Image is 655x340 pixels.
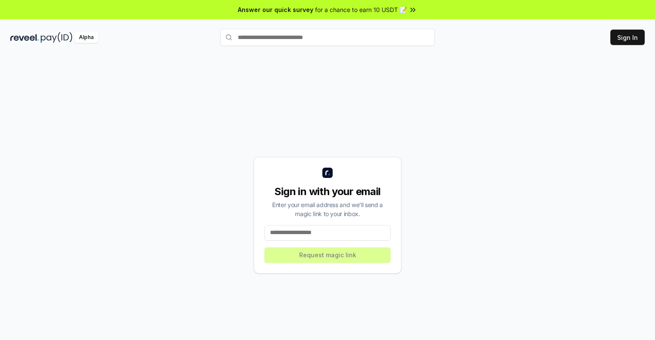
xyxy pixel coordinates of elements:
[41,32,73,43] img: pay_id
[315,5,407,14] span: for a chance to earn 10 USDT 📝
[322,168,333,178] img: logo_small
[610,30,645,45] button: Sign In
[264,185,391,199] div: Sign in with your email
[74,32,98,43] div: Alpha
[264,200,391,218] div: Enter your email address and we’ll send a magic link to your inbox.
[10,32,39,43] img: reveel_dark
[238,5,313,14] span: Answer our quick survey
